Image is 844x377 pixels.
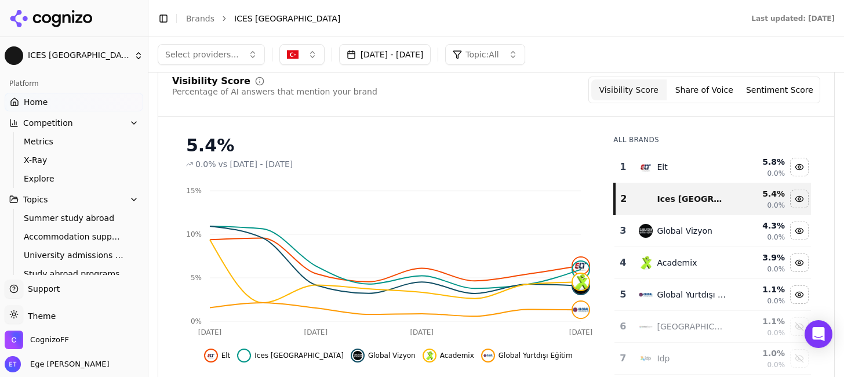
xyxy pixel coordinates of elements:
[368,351,416,360] span: Global Vizyon
[499,351,573,360] span: Global Yurtdışı Eğitim
[736,188,785,200] div: 5.4 %
[5,93,143,111] a: Home
[620,192,627,206] div: 2
[767,296,785,306] span: 0.0%
[767,201,785,210] span: 0.0%
[23,311,56,321] span: Theme
[790,253,809,272] button: Hide academix data
[19,229,129,245] a: Accommodation support services
[5,356,110,372] button: Open user button
[619,224,627,238] div: 3
[591,79,667,100] button: Visibility Score
[5,331,69,349] button: Open organization switcher
[24,154,125,166] span: X-Ray
[237,349,344,362] button: Hide ices turkey data
[614,343,811,375] tr: 7idpIdp1.0%0.0%Show idp data
[657,225,712,237] div: Global Vizyon
[30,335,69,345] span: CognizoFF
[619,288,627,302] div: 5
[5,46,23,65] img: ICES Turkey
[195,158,216,170] span: 0.0%
[24,173,125,184] span: Explore
[5,356,21,372] img: Ege Talay Ozguler
[287,49,299,60] img: Turkiye
[24,231,125,242] span: Accommodation support services
[219,158,293,170] span: vs [DATE] - [DATE]
[23,194,48,205] span: Topics
[24,136,125,147] span: Metrics
[614,183,811,215] tr: 2ices turkeyIces [GEOGRAPHIC_DATA]5.4%0.0%Hide ices turkey data
[736,284,785,295] div: 1.1 %
[639,224,653,238] img: global vizyon
[657,321,726,332] div: [GEOGRAPHIC_DATA]
[767,264,785,274] span: 0.0%
[465,49,499,60] span: Topic: All
[351,349,416,362] button: Hide global vizyon data
[767,233,785,242] span: 0.0%
[619,160,627,174] div: 1
[613,135,811,144] div: All Brands
[736,220,785,231] div: 4.3 %
[790,349,809,368] button: Show idp data
[805,320,832,348] div: Open Intercom Messenger
[736,316,785,327] div: 1.1 %
[790,317,809,336] button: Show united towers data
[619,320,627,333] div: 6
[790,222,809,240] button: Hide global vizyon data
[614,151,811,183] tr: 1eltElt5.8%0.0%Hide elt data
[483,351,493,360] img: global yurtdışı eğitim
[353,351,362,360] img: global vizyon
[751,14,835,23] div: Last updated: [DATE]
[186,135,590,156] div: 5.4%
[19,247,129,263] a: University admissions consulting
[5,190,143,209] button: Topics
[5,114,143,132] button: Competition
[639,256,653,270] img: academix
[254,351,344,360] span: Ices [GEOGRAPHIC_DATA]
[667,79,742,100] button: Share of Voice
[410,328,434,336] tspan: [DATE]
[5,331,23,349] img: CognizoFF
[573,262,589,278] img: ices turkey
[639,160,653,174] img: elt
[28,50,129,61] span: ICES [GEOGRAPHIC_DATA]
[440,351,474,360] span: Academix
[172,86,377,97] div: Percentage of AI answers that mention your brand
[639,351,653,365] img: idp
[736,156,785,168] div: 5.8 %
[573,258,589,274] img: elt
[657,353,670,364] div: Idp
[191,317,202,325] tspan: 0%
[423,349,474,362] button: Hide academix data
[221,351,231,360] span: Elt
[23,117,73,129] span: Competition
[639,320,653,333] img: united towers
[19,133,129,150] a: Metrics
[657,161,668,173] div: Elt
[239,351,249,360] img: ices turkey
[619,256,627,270] div: 4
[425,351,434,360] img: academix
[481,349,573,362] button: Hide global yurtdışı eğitim data
[736,252,785,263] div: 3.9 %
[204,349,231,362] button: Hide elt data
[767,169,785,178] span: 0.0%
[614,215,811,247] tr: 3global vizyonGlobal Vizyon4.3%0.0%Hide global vizyon data
[186,13,728,24] nav: breadcrumb
[742,79,817,100] button: Sentiment Score
[790,158,809,176] button: Hide elt data
[186,187,202,195] tspan: 15%
[573,274,589,290] img: academix
[19,171,129,187] a: Explore
[186,14,214,23] a: Brands
[736,347,785,359] div: 1.0 %
[24,268,125,280] span: Study abroad programs
[186,230,202,238] tspan: 10%
[639,288,653,302] img: global yurtdışı eğitim
[614,247,811,279] tr: 4academixAcademix3.9%0.0%Hide academix data
[657,289,726,300] div: Global Yurtdışı Eğitim
[191,274,202,282] tspan: 5%
[339,44,431,65] button: [DATE] - [DATE]
[24,249,125,261] span: University admissions consulting
[234,13,340,24] span: ICES [GEOGRAPHIC_DATA]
